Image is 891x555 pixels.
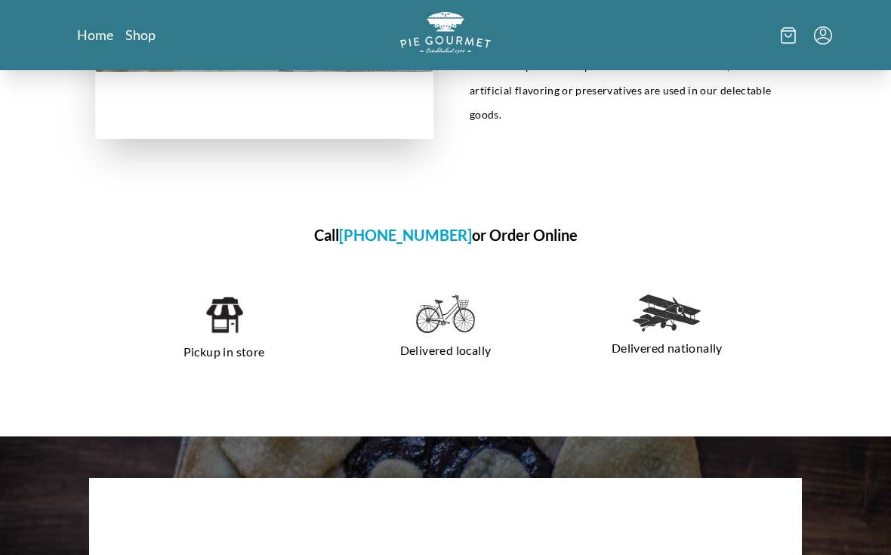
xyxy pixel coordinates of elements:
img: delivered locally [416,295,475,335]
a: Home [77,26,113,44]
p: Delivered nationally [575,337,760,361]
img: pickup in store [205,295,243,336]
img: logo [400,12,491,54]
img: delivered nationally [633,295,701,332]
p: Pickup in store [131,341,316,365]
h1: Call or Order Online [95,224,796,247]
button: Menu [814,26,832,45]
a: Logo [400,12,491,58]
a: Shop [125,26,156,44]
a: [PHONE_NUMBER] [339,227,472,245]
p: Delivered locally [353,339,538,363]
